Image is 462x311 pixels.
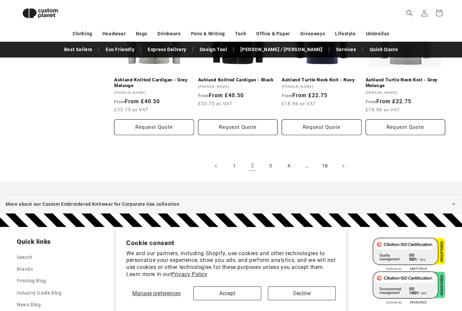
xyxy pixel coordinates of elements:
[402,6,417,21] summary: Search
[17,238,121,246] h2: Quick links
[347,238,462,311] iframe: Chat Widget
[17,3,64,24] img: Custom Planet
[196,44,231,55] a: Design Tool
[366,119,446,135] button: Request Quote
[17,275,46,287] a: Printing Blog
[281,159,296,173] a: Page 4
[126,250,336,278] p: We and our partners, including Shopify, use cookies and other technologies to personalize your ex...
[335,28,356,40] a: Lifestyle
[157,28,181,40] a: Drinkware
[17,263,33,275] a: Brands
[191,28,225,40] a: Pens & Writing
[268,286,336,300] button: Decline
[114,159,445,173] nav: Pagination
[366,44,402,55] a: Quick Quote
[193,286,261,300] button: Accept
[366,28,389,40] a: Umbrellas
[102,44,138,55] a: Eco Friendly
[114,77,194,89] a: Ashland Knitted Cardigan - Grey Melange
[209,159,224,173] a: Previous page
[102,28,126,40] a: Headwear
[198,77,278,83] a: Ashland Knitted Cardigan - Black
[245,159,260,173] a: Page 2
[299,159,314,173] span: …
[235,28,246,40] a: Tech
[171,271,207,277] a: Privacy Policy
[282,77,362,83] a: Ashland Turtle Neck Knit - Navy
[6,200,180,208] span: More about our Custom Embroidered Knitwear for Corporate Use collection
[132,290,181,297] span: Manage preferences
[366,77,446,89] a: Ashland Turtle Neck Knit - Grey Melange
[144,44,190,55] a: Express Delivery
[198,119,278,135] button: Request Quote
[237,44,326,55] a: [PERSON_NAME] / [PERSON_NAME]
[61,44,96,55] a: Best Sellers
[256,28,290,40] a: Office & Paper
[318,159,332,173] a: Page 18
[227,159,242,173] a: Page 1
[300,28,325,40] a: Giveaways
[373,238,445,271] img: ISO 9001 Certified
[263,159,278,173] a: Page 3
[126,286,187,300] button: Manage preferences
[17,299,41,311] a: News Blog
[282,119,362,135] button: Request Quote
[73,28,92,40] a: Clothing
[336,159,351,173] a: Next page
[333,44,360,55] a: Services
[126,239,336,247] h2: Cookie consent
[114,119,194,135] button: Request Quote
[17,287,61,299] a: Industry Guide Blog
[136,28,147,40] a: Bags
[17,253,33,263] a: Search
